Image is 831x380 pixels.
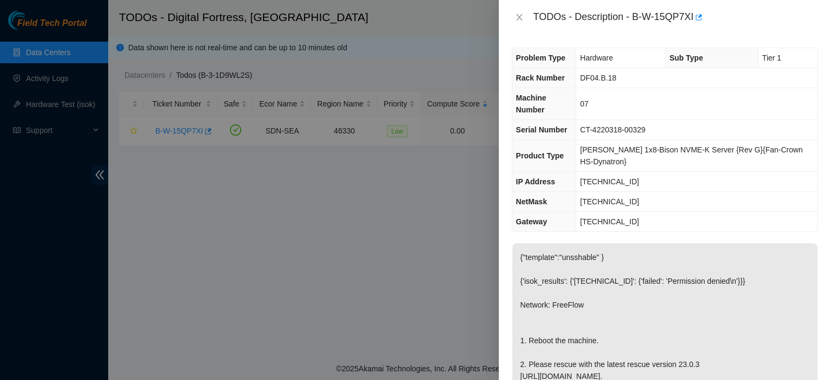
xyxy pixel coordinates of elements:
[580,145,803,166] span: [PERSON_NAME] 1x8-Bison NVME-K Server {Rev G}{Fan-Crown HS-Dynatron}
[580,99,589,108] span: 07
[533,9,818,26] div: TODOs - Description - B-W-15QP7XI
[515,13,524,22] span: close
[516,151,564,160] span: Product Type
[580,177,639,186] span: [TECHNICAL_ID]
[580,197,639,206] span: [TECHNICAL_ID]
[516,197,548,206] span: NetMask
[580,125,645,134] span: CT-4220318-00329
[762,54,781,62] span: Tier 1
[580,54,613,62] span: Hardware
[516,54,566,62] span: Problem Type
[580,217,639,226] span: [TECHNICAL_ID]
[516,94,546,114] span: Machine Number
[580,74,616,82] span: DF04.B.18
[512,12,527,23] button: Close
[516,125,568,134] span: Serial Number
[516,74,565,82] span: Rack Number
[669,54,703,62] span: Sub Type
[516,177,555,186] span: IP Address
[516,217,548,226] span: Gateway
